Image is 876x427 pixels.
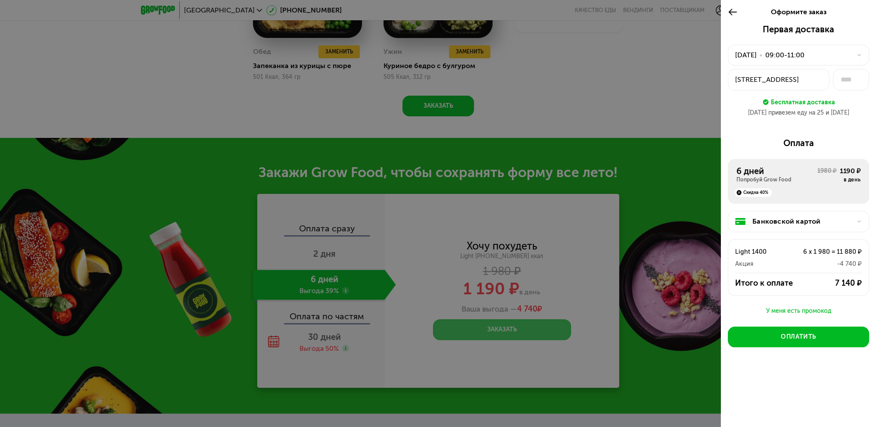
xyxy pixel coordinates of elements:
[840,166,860,176] div: 1190 ₽
[735,246,786,257] div: Light 1400
[735,278,805,288] div: Итого к оплате
[840,176,860,183] div: в день
[771,97,835,107] div: Бесплатная доставка
[728,24,869,34] div: Первая доставка
[770,8,826,16] span: Оформите заказ
[728,306,869,316] button: У меня есть промокод
[735,188,772,197] div: Скидка 40%
[752,216,851,227] div: Банковской картой
[735,259,786,269] div: Акция
[728,109,869,117] div: [DATE] привезем еду на 25 и [DATE]
[759,50,763,60] div: •
[736,176,817,183] div: Попробуй Grow Food
[728,69,829,90] button: [STREET_ADDRESS]
[735,50,757,60] div: [DATE]
[817,167,837,183] div: 1980 ₽
[728,138,869,148] div: Оплата
[786,246,862,257] div: 6 x 1 980 = 11 880 ₽
[781,333,816,341] div: Оплатить
[786,259,862,269] div: -4 740 ₽
[728,327,869,347] button: Оплатить
[736,166,817,176] div: 6 дней
[765,50,804,60] div: 09:00-11:00
[805,278,862,288] div: 7 140 ₽
[735,75,822,85] div: [STREET_ADDRESS]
